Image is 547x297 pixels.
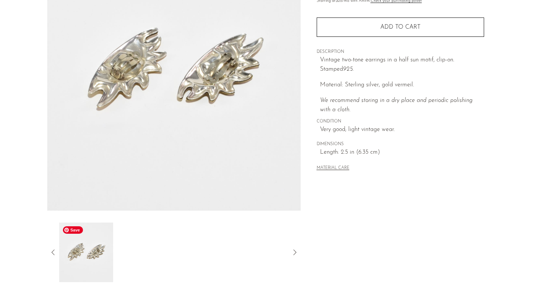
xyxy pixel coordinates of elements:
[317,141,484,148] span: DIMENSIONS
[59,223,113,282] img: Sun Statement Earrings
[317,118,484,125] span: CONDITION
[320,98,473,113] i: We recommend storing in a dry place and periodic polishing with a cloth.
[317,17,484,37] button: Add to cart
[320,125,484,135] span: Very good; light vintage wear.
[343,66,354,72] em: 925.
[320,55,484,74] p: Vintage two-tone earrings in a half sun motif, clip-on. Stamped
[317,49,484,55] span: DESCRIPTION
[320,80,484,90] p: Material: Sterling silver, gold vermeil.
[380,24,420,30] span: Add to cart
[320,148,484,157] span: Length: 2.5 in (6.35 cm)
[317,166,349,171] button: MATERIAL CARE
[63,226,83,234] span: Save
